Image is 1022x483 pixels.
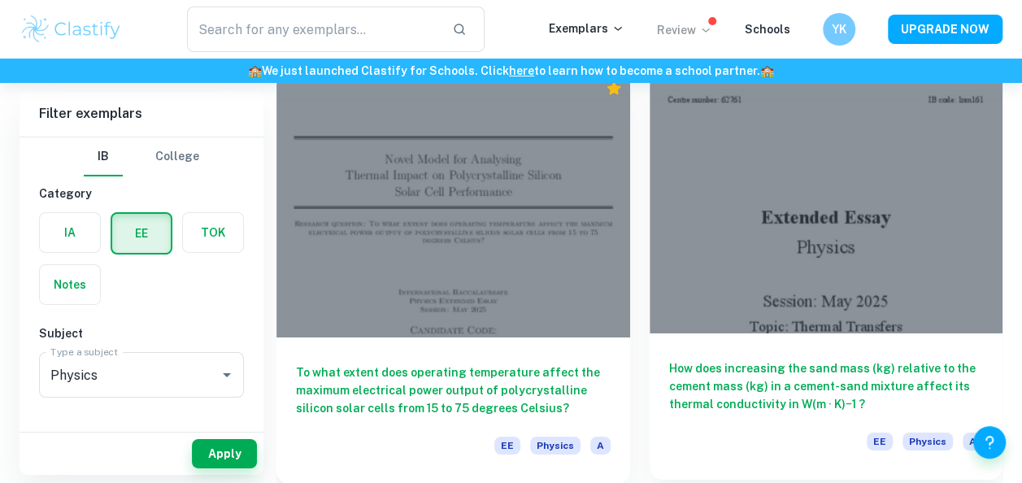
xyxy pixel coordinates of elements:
button: YK [823,13,855,46]
a: here [509,64,534,77]
button: Open [215,363,238,386]
a: Schools [745,23,790,36]
button: College [155,137,199,176]
span: Physics [530,437,581,455]
div: Premium [606,80,622,97]
button: IB [84,137,123,176]
h6: How does increasing the sand mass (kg) relative to the cement mass (kg) in a cement-sand mixture ... [669,359,984,413]
label: Type a subject [50,345,118,359]
img: Clastify logo [20,13,123,46]
button: Apply [192,439,257,468]
button: TOK [183,213,243,252]
h6: Category [39,185,244,202]
h6: We just launched Clastify for Schools. Click to learn how to become a school partner. [3,62,1019,80]
h6: Filter exemplars [20,91,263,137]
span: 🏫 [760,64,774,77]
span: EE [867,433,893,450]
span: 🏫 [248,64,262,77]
div: Filter type choice [84,137,199,176]
h6: Criteria [39,424,244,442]
span: A [963,433,983,450]
p: Exemplars [549,20,624,37]
p: Review [657,21,712,39]
span: Physics [902,433,953,450]
button: UPGRADE NOW [888,15,1002,44]
button: IA [40,213,100,252]
h6: To what extent does operating temperature affect the maximum electrical power output of polycryst... [296,363,611,417]
span: A [590,437,611,455]
span: EE [494,437,520,455]
button: Help and Feedback [973,426,1006,459]
button: EE [112,214,171,253]
h6: YK [830,20,849,38]
button: Notes [40,265,100,304]
input: Search for any exemplars... [187,7,440,52]
h6: Subject [39,324,244,342]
